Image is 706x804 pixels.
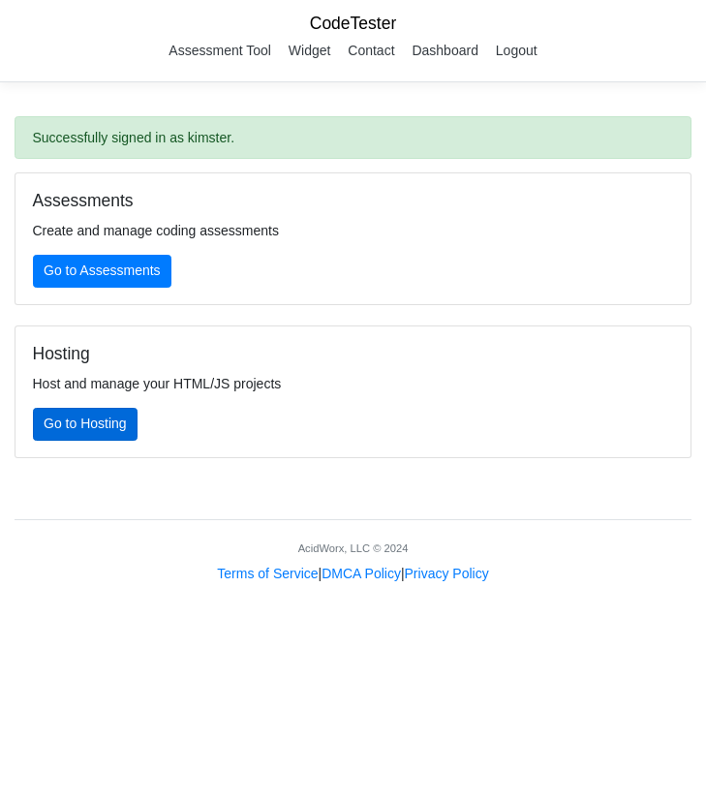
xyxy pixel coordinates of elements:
[405,36,485,65] a: Dashboard
[322,566,401,581] a: DMCA Policy
[405,566,489,581] a: Privacy Policy
[282,36,338,65] a: Widget
[341,36,401,65] a: Contact
[33,408,138,441] a: Go to Hosting
[33,191,674,211] h5: Assessments
[33,374,674,394] p: Host and manage your HTML/JS projects
[15,116,691,159] div: Successfully signed in as kimster.
[310,14,397,33] a: CodeTester
[33,344,674,364] h5: Hosting
[217,564,488,584] div: | |
[33,221,674,241] p: Create and manage coding assessments
[33,255,172,288] a: Go to Assessments
[217,566,318,581] a: Terms of Service
[162,36,278,65] a: Assessment Tool
[489,36,544,65] a: Logout
[298,541,409,557] div: AcidWorx, LLC © 2024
